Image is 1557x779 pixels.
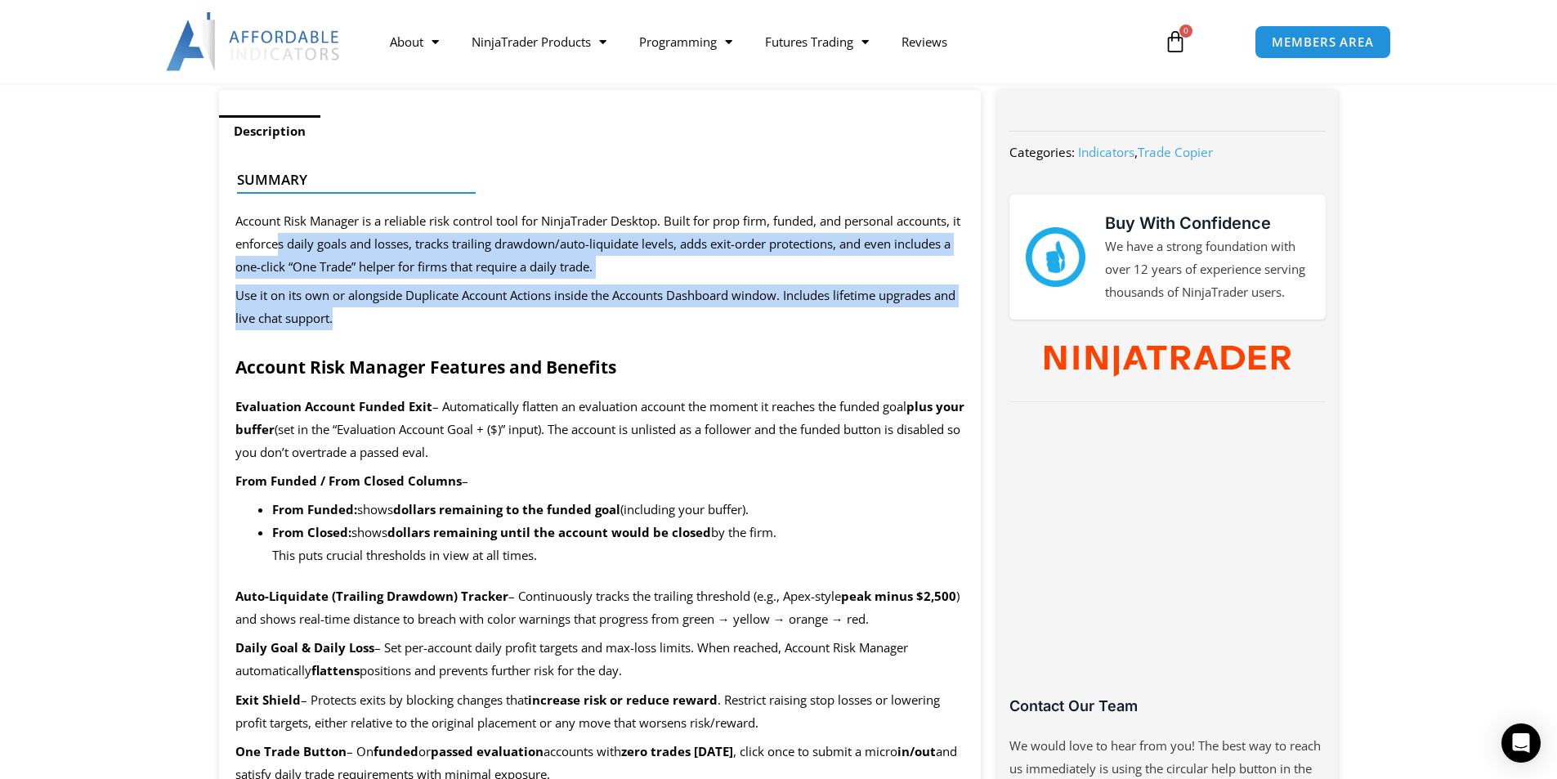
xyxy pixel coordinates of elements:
[235,287,955,326] span: Use it on its own or alongside Duplicate Account Actions inside the Accounts Dashboard window. In...
[711,524,776,540] span: by the firm.
[347,743,374,759] span: – On
[360,662,622,678] span: positions and prevents further risk for the day.
[1009,696,1325,715] h3: Contact Our Team
[235,356,965,378] h2: Account Risk Manager Features and Benefits
[462,472,468,489] span: –
[841,588,956,604] b: peak minus $2,500
[311,662,360,678] b: flattens
[623,23,749,60] a: Programming
[1078,144,1134,160] a: Indicators
[357,501,393,517] span: shows
[393,501,620,517] b: dollars remaining to the funded goal
[272,547,537,563] span: This puts crucial thresholds in view at all times.
[885,23,964,60] a: Reviews
[418,743,431,759] span: or
[1009,423,1325,709] iframe: Customer reviews powered by Trustpilot
[235,472,462,489] b: From Funded / From Closed Columns
[351,524,387,540] span: shows
[374,743,418,759] b: funded
[508,588,841,604] span: – Continuously tracks the trailing threshold (e.g., Apex-style
[455,23,623,60] a: NinjaTrader Products
[374,23,455,60] a: About
[621,743,733,759] b: zero trades [DATE]
[272,524,351,540] b: From Closed:
[166,12,342,71] img: LogoAI
[374,23,1145,60] nav: Menu
[528,692,718,708] b: increase risk or reduce reward
[235,692,940,731] span: . Restrict raising stop losses or lowering profit targets, either relative to the original placem...
[235,743,347,759] b: One Trade Button
[235,398,432,414] b: Evaluation Account Funded Exit
[1501,723,1541,763] div: Open Intercom Messenger
[620,501,749,517] span: (including your buffer).
[1272,36,1374,48] span: MEMBERS AREA
[432,398,906,414] span: – Automatically flatten an evaluation account the moment it reaches the funded goal
[749,23,885,60] a: Futures Trading
[235,588,508,604] b: Auto-Liquidate (Trailing Drawdown) Tracker
[1105,235,1309,304] p: We have a strong foundation with over 12 years of experience serving thousands of NinjaTrader users.
[237,172,951,188] h4: Summary
[235,639,908,678] span: – Set per-account daily profit targets and max-loss limits. When reached, Account Risk Manager au...
[1138,144,1213,160] a: Trade Copier
[272,501,357,517] b: From Funded:
[235,639,374,656] b: Daily Goal & Daily Loss
[235,213,960,275] span: Account Risk Manager is a reliable risk control tool for NinjaTrader Desktop. Built for prop firm...
[1255,25,1391,59] a: MEMBERS AREA
[897,743,936,759] b: in/out
[387,524,711,540] b: dollars remaining until the account would be closed
[1078,144,1213,160] span: ,
[235,421,960,460] span: (set in the “Evaluation Account Goal + ($)” input). The account is unlisted as a follower and the...
[1009,144,1075,160] span: Categories:
[235,692,301,708] b: Exit Shield
[431,743,544,759] b: passed evaluation
[1045,346,1291,377] img: NinjaTrader Wordmark color RGB
[301,692,528,708] span: – Protects exits by blocking changes that
[1179,25,1192,38] span: 0
[219,115,320,147] a: Description
[1026,227,1085,286] img: mark thumbs good 43913
[235,398,964,437] b: plus your buffer
[544,743,621,759] span: accounts with
[1139,18,1211,65] a: 0
[1105,211,1309,235] h3: Buy With Confidence
[733,743,897,759] span: , click once to submit a micro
